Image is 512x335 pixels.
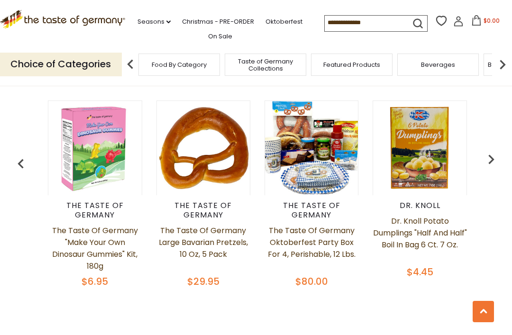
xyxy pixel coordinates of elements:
[48,274,142,289] div: $6.95
[156,201,250,220] div: The Taste of Germany
[373,265,466,279] div: $4.45
[228,58,303,72] a: Taste of Germany Collections
[466,15,506,29] button: $0.00
[48,225,142,272] a: The Taste of Germany "Make Your Own Dinosaur Gummies" Kit, 180g
[265,274,358,289] div: $80.00
[208,31,232,42] a: On Sale
[373,101,466,194] img: Dr. Knoll Potato Dumplings
[484,17,500,25] span: $0.00
[152,61,207,68] a: Food By Category
[265,17,302,27] a: Oktoberfest
[121,55,140,74] img: previous arrow
[265,101,358,194] img: The Taste of Germany Oktoberfest Party Box for 4, Perishable, 12 lbs.
[373,201,466,210] div: Dr. Knoll
[156,274,250,289] div: $29.95
[421,61,455,68] a: Beverages
[137,17,171,27] a: Seasons
[373,215,466,263] a: Dr. Knoll Potato Dumplings "Half and Half" Boil in Bag 6 ct. 7 oz.
[157,101,250,194] img: The Taste of Germany Large Bavarian Pretzels, 10 oz, 5 pack
[493,55,512,74] img: next arrow
[265,225,358,272] a: The Taste of Germany Oktoberfest Party Box for 4, Perishable, 12 lbs.
[265,201,358,220] div: The Taste of Germany
[482,150,501,169] img: previous arrow
[48,201,142,220] div: The Taste of Germany
[323,61,380,68] a: Featured Products
[48,101,141,194] img: The Taste of Germany
[182,17,254,27] a: Christmas - PRE-ORDER
[156,225,250,272] a: The Taste of Germany Large Bavarian Pretzels, 10 oz, 5 pack
[11,154,30,173] img: previous arrow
